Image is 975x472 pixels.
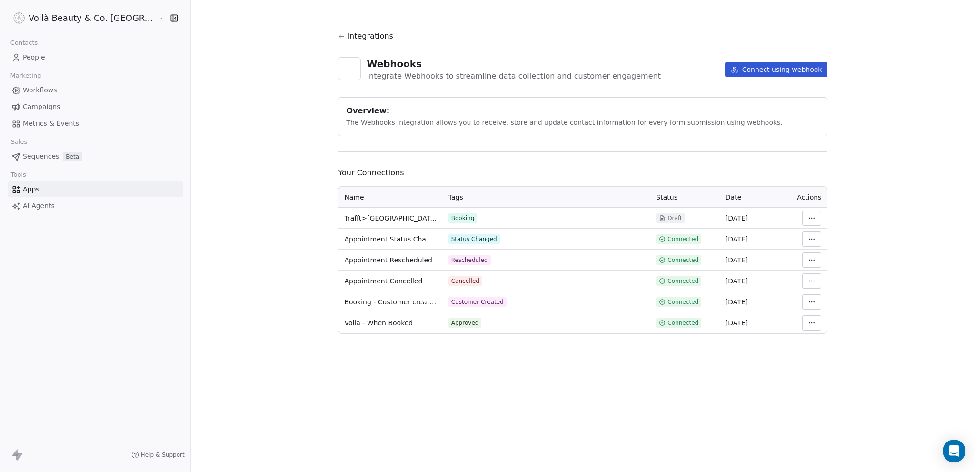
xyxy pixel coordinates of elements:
a: Apps [8,181,183,197]
div: Cancelled [451,277,479,285]
span: [DATE] [726,298,748,306]
a: AI Agents [8,198,183,214]
span: Apps [23,184,40,194]
span: Trafft>[GEOGRAPHIC_DATA] (All-in-One) [344,213,437,223]
span: Status [656,193,677,201]
a: Metrics & Events [8,116,183,131]
span: Connected [667,256,698,264]
span: [DATE] [726,256,748,264]
div: Webhooks [367,57,661,70]
span: People [23,52,45,62]
span: Sequences [23,151,59,161]
a: Workflows [8,82,183,98]
span: Marketing [6,69,45,83]
span: Name [344,193,364,201]
span: Date [726,193,741,201]
span: Actions [797,193,821,201]
div: Customer Created [451,298,504,306]
span: [DATE] [726,319,748,327]
span: Integrations [347,30,393,42]
span: AI Agents [23,201,55,211]
img: webhooks.svg [343,62,357,75]
div: Approved [451,319,479,327]
a: Help & Support [131,451,185,459]
a: Campaigns [8,99,183,115]
span: Connected [667,277,698,285]
button: Voilà Beauty & Co. [GEOGRAPHIC_DATA] [11,10,151,26]
div: Integrate Webhooks to streamline data collection and customer engagement [367,70,661,82]
div: Open Intercom Messenger [943,440,965,462]
span: [DATE] [726,277,748,285]
span: The Webhooks integration allows you to receive, store and update contact information for every fo... [346,119,782,126]
button: Connect using webhook [725,62,828,77]
span: Campaigns [23,102,60,112]
div: Overview: [346,105,819,117]
a: People [8,50,183,65]
span: Connected [667,235,698,243]
span: Metrics & Events [23,119,79,129]
div: Booking [451,214,475,222]
span: Help & Support [141,451,185,459]
span: [DATE] [726,235,748,243]
span: Workflows [23,85,57,95]
span: Draft [667,214,682,222]
span: Appointment Rescheduled [344,255,432,265]
div: Status Changed [451,235,497,243]
a: Integrations [338,30,827,42]
span: Tags [448,193,463,201]
span: Connected [667,319,698,327]
span: Beta [63,152,82,161]
span: Voilà Beauty & Co. [GEOGRAPHIC_DATA] [29,12,156,24]
span: Voila - When Booked [344,318,413,328]
img: Voila_Beauty_And_Co_Logo.png [13,12,25,24]
span: Connected [667,298,698,306]
span: Sales [7,135,31,149]
span: Appointment Cancelled [344,276,422,286]
div: Rescheduled [451,256,488,264]
a: SequencesBeta [8,149,183,164]
span: Your Connections [338,167,827,179]
span: Contacts [6,36,42,50]
span: Booking - Customer created [344,297,437,307]
span: Tools [7,168,30,182]
span: [DATE] [726,214,748,222]
span: Appointment Status Changed [344,234,437,244]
